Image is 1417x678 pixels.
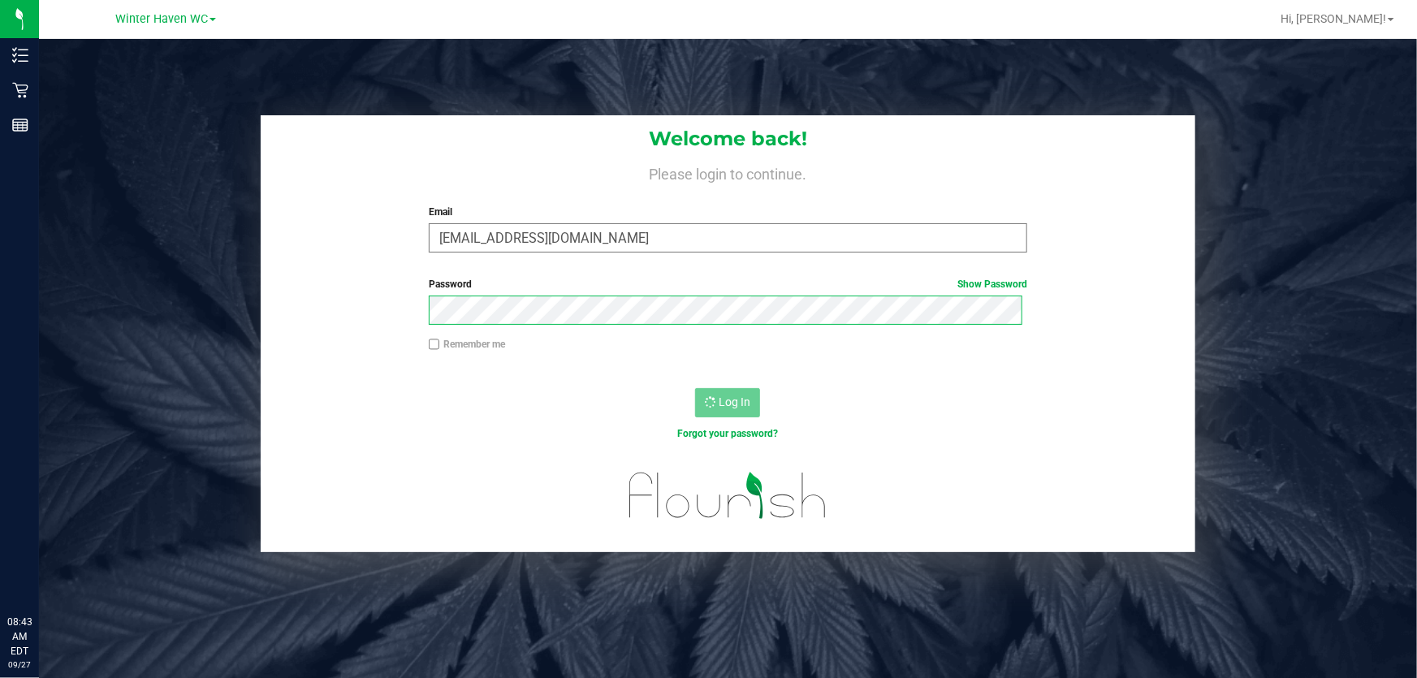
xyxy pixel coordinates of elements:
button: Log In [695,388,760,417]
p: 09/27 [7,659,32,671]
inline-svg: Reports [12,117,28,133]
img: flourish_logo.svg [611,458,845,533]
label: Remember me [429,337,505,352]
h1: Welcome back! [261,128,1195,149]
input: Remember me [429,339,440,350]
inline-svg: Inventory [12,47,28,63]
a: Show Password [957,279,1027,290]
span: Password [429,279,472,290]
h4: Please login to continue. [261,162,1195,182]
p: 08:43 AM EDT [7,615,32,659]
span: Hi, [PERSON_NAME]! [1281,12,1386,25]
span: Log In [719,395,750,408]
inline-svg: Retail [12,82,28,98]
span: Winter Haven WC [115,12,208,26]
label: Email [429,205,1028,219]
a: Forgot your password? [677,428,778,439]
